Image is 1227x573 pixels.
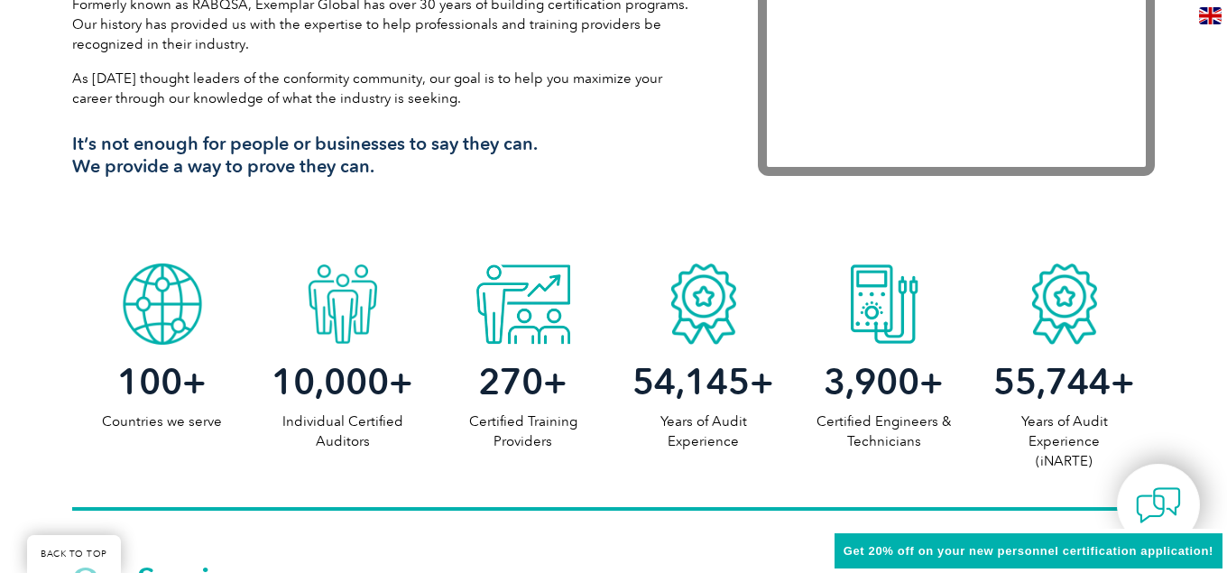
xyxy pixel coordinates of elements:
[824,360,919,403] span: 3,900
[253,367,433,396] h2: +
[993,360,1111,403] span: 55,744
[117,360,182,403] span: 100
[844,544,1213,558] span: Get 20% off on your new personnel certification application!
[1136,483,1181,528] img: contact-chat.png
[632,360,750,403] span: 54,145
[974,367,1155,396] h2: +
[974,411,1155,471] p: Years of Audit Experience (iNARTE)
[1199,7,1222,24] img: en
[613,411,794,451] p: Years of Audit Experience
[794,411,974,451] p: Certified Engineers & Technicians
[613,367,794,396] h2: +
[794,367,974,396] h2: +
[272,360,389,403] span: 10,000
[433,411,613,451] p: Certified Training Providers
[72,133,704,178] h3: It’s not enough for people or businesses to say they can. We provide a way to prove they can.
[478,360,543,403] span: 270
[253,411,433,451] p: Individual Certified Auditors
[27,535,121,573] a: BACK TO TOP
[433,367,613,396] h2: +
[72,69,704,108] p: As [DATE] thought leaders of the conformity community, our goal is to help you maximize your care...
[72,411,253,431] p: Countries we serve
[72,367,253,396] h2: +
